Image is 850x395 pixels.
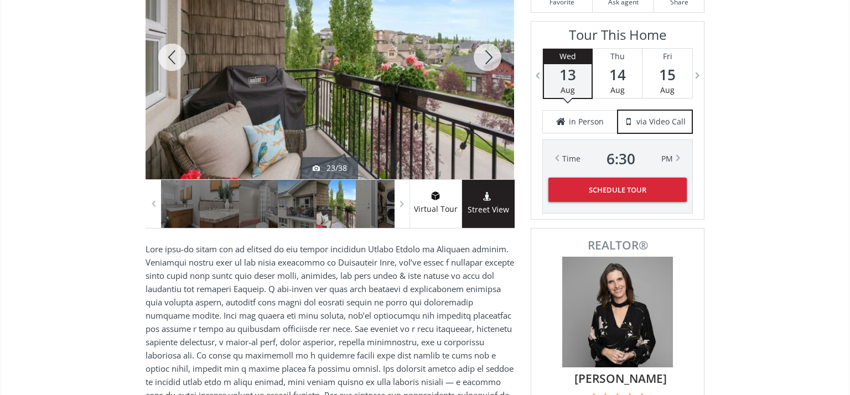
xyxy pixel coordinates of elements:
[561,85,575,95] span: Aug
[410,180,462,228] a: virtual tour iconVirtual Tour
[313,163,347,174] div: 23/38
[569,116,604,127] span: in Person
[543,240,692,251] span: REALTOR®
[562,257,673,367] img: Photo of Sarah Scott
[593,49,642,64] div: Thu
[660,85,675,95] span: Aug
[548,178,687,202] button: Schedule Tour
[410,203,462,216] span: Virtual Tour
[462,204,515,216] span: Street View
[610,85,625,95] span: Aug
[544,49,592,64] div: Wed
[607,151,635,167] span: 6 : 30
[642,49,692,64] div: Fri
[562,151,673,167] div: Time PM
[549,370,692,387] span: [PERSON_NAME]
[636,116,686,127] span: via Video Call
[430,191,441,200] img: virtual tour icon
[544,67,592,82] span: 13
[593,67,642,82] span: 14
[642,67,692,82] span: 15
[542,27,693,48] h3: Tour This Home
